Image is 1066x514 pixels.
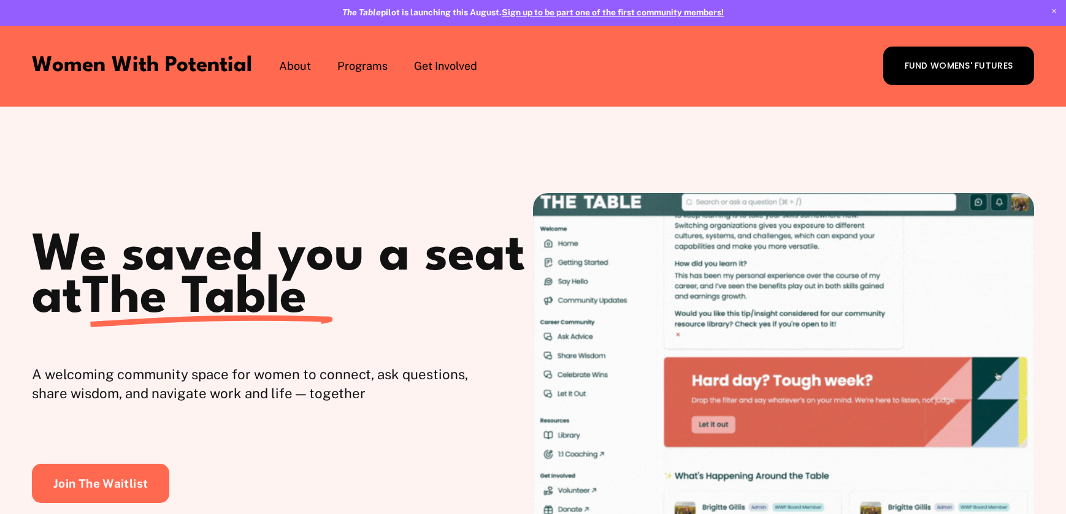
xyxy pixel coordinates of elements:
span: Programs [337,58,388,74]
a: folder dropdown [279,57,311,75]
span: Get Involved [414,58,477,74]
p: A welcoming community space for women to connect, ask questions, share wisdom, and navigate work ... [32,365,491,403]
em: The Table [342,7,381,17]
a: Join The Waitlist [32,464,169,503]
strong: pilot is launching this August. [342,7,502,17]
h1: We saved you a seat at [32,236,533,320]
a: Sign up to be part one of the first community members! [502,7,724,17]
a: folder dropdown [414,57,477,75]
span: The Table [82,274,307,324]
a: Women With Potential [32,55,252,76]
a: FUND WOMENS' FUTURES [883,47,1034,85]
a: folder dropdown [337,57,388,75]
span: About [279,58,311,74]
